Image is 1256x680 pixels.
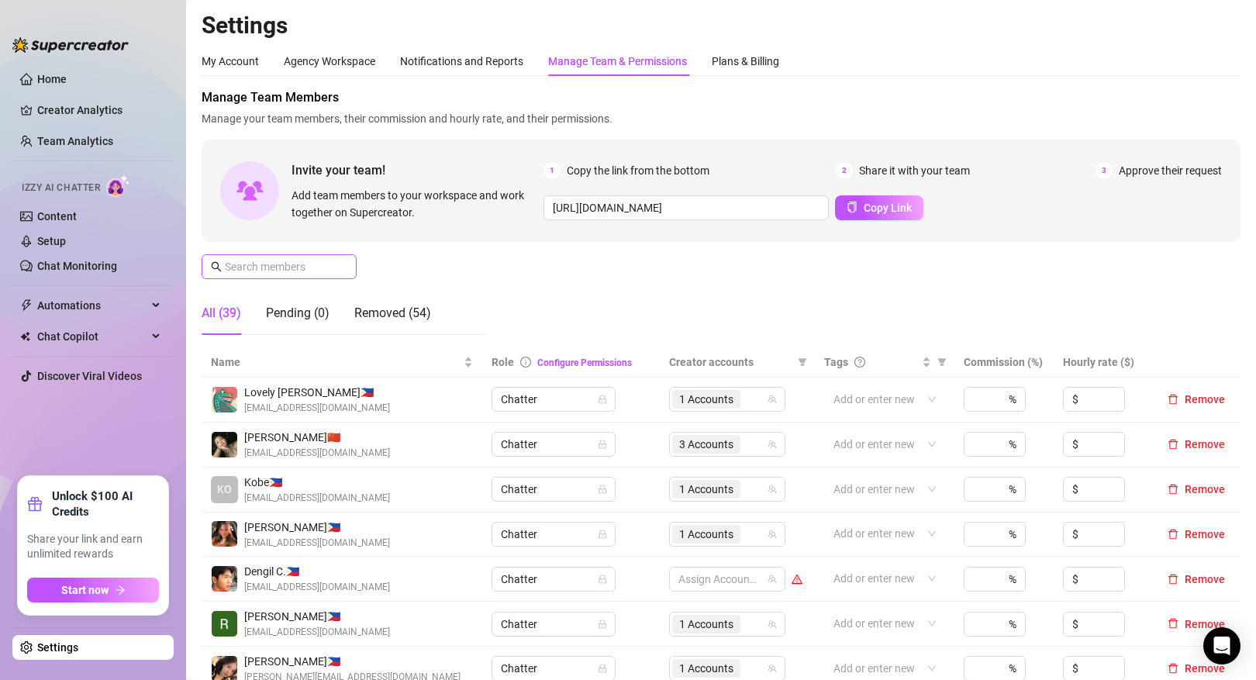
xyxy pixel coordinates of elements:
span: Invite your team! [292,161,543,180]
span: Name [211,354,461,371]
span: lock [598,395,607,404]
div: Plans & Billing [712,53,779,70]
span: team [768,485,777,494]
span: 1 Accounts [672,480,740,499]
span: lock [598,485,607,494]
th: Hourly rate ($) [1054,347,1152,378]
div: Manage Team & Permissions [548,53,687,70]
div: Open Intercom Messenger [1203,627,1240,664]
span: filter [934,350,950,374]
button: Remove [1161,435,1231,454]
img: AI Chatter [106,174,130,197]
span: team [768,440,777,449]
span: delete [1168,618,1178,629]
div: Notifications and Reports [400,53,523,70]
div: All (39) [202,304,241,323]
span: Remove [1185,528,1225,540]
span: 2 [836,162,853,179]
span: lock [598,664,607,673]
img: Yvanne Pingol [212,432,237,457]
span: 1 Accounts [679,481,733,498]
span: [PERSON_NAME] 🇵🇭 [244,608,390,625]
span: 1 Accounts [679,660,733,677]
span: question-circle [854,357,865,368]
span: Chatter [501,613,606,636]
a: Configure Permissions [537,357,632,368]
span: 1 [543,162,561,179]
span: Copy Link [864,202,912,214]
span: Add team members to your workspace and work together on Supercreator. [292,187,537,221]
th: Name [202,347,482,378]
span: Remove [1185,393,1225,406]
span: Automations [37,293,147,318]
button: Remove [1161,615,1231,633]
span: team [768,395,777,404]
span: [EMAIL_ADDRESS][DOMAIN_NAME] [244,536,390,551]
span: search [211,261,222,272]
span: Dengil C. 🇵🇭 [244,563,390,580]
span: filter [798,357,807,367]
span: [EMAIL_ADDRESS][DOMAIN_NAME] [244,446,390,461]
span: Chat Copilot [37,324,147,349]
span: Share your link and earn unlimited rewards [27,532,159,562]
span: team [768,664,777,673]
span: 1 Accounts [679,391,733,408]
img: Riza Joy Barrera [212,611,237,637]
a: Setup [37,235,66,247]
span: delete [1168,484,1178,495]
a: Chat Monitoring [37,260,117,272]
button: Remove [1161,659,1231,678]
span: gift [27,496,43,512]
span: 3 [1096,162,1113,179]
img: Dengil Consigna [212,566,237,592]
span: 1 Accounts [672,525,740,544]
span: Chatter [501,478,606,501]
span: delete [1168,574,1178,585]
span: Remove [1185,483,1225,495]
span: team [768,575,777,584]
div: Removed (54) [354,304,431,323]
span: Approve their request [1119,162,1222,179]
span: Remove [1185,662,1225,675]
span: Manage Team Members [202,88,1240,107]
span: 1 Accounts [672,615,740,633]
span: delete [1168,529,1178,540]
h2: Settings [202,11,1240,40]
span: team [768,620,777,629]
th: Commission (%) [954,347,1053,378]
span: lock [598,575,607,584]
span: team [768,530,777,539]
a: Settings [37,641,78,654]
span: Chatter [501,657,606,680]
span: [EMAIL_ADDRESS][DOMAIN_NAME] [244,401,390,416]
span: delete [1168,663,1178,674]
a: Home [37,73,67,85]
span: 3 Accounts [679,436,733,453]
span: lock [598,620,607,629]
span: KO [217,481,232,498]
span: 3 Accounts [672,435,740,454]
span: lock [598,530,607,539]
span: filter [937,357,947,367]
span: Manage your team members, their commission and hourly rate, and their permissions. [202,110,1240,127]
strong: Unlock $100 AI Credits [52,488,159,519]
span: delete [1168,439,1178,450]
div: Agency Workspace [284,53,375,70]
a: Creator Analytics [37,98,161,123]
span: thunderbolt [20,299,33,312]
button: Remove [1161,390,1231,409]
span: Tags [824,354,848,371]
span: Chatter [501,523,606,546]
span: warning [792,574,802,585]
span: Izzy AI Chatter [22,181,100,195]
span: [PERSON_NAME] 🇵🇭 [244,519,390,536]
span: 1 Accounts [679,526,733,543]
span: Creator accounts [669,354,792,371]
span: [EMAIL_ADDRESS][DOMAIN_NAME] [244,580,390,595]
img: Chat Copilot [20,331,30,342]
button: Remove [1161,525,1231,544]
span: info-circle [520,357,531,368]
span: [PERSON_NAME] 🇨🇳 [244,429,390,446]
a: Team Analytics [37,135,113,147]
span: Chatter [501,433,606,456]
